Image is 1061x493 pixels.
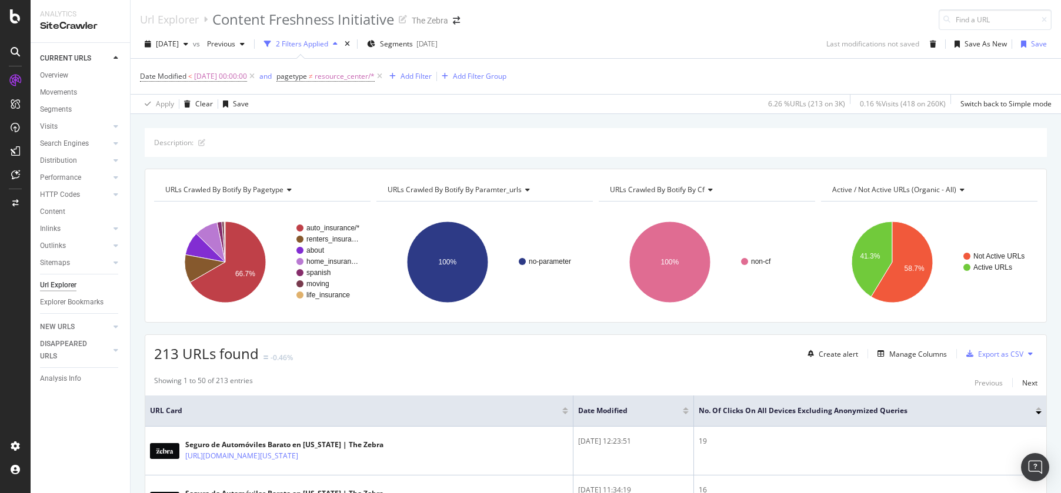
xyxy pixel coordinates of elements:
div: Description: [154,137,193,147]
button: 2 Filters Applied [259,35,342,53]
div: 19 [699,436,1042,447]
div: Analytics [40,9,121,19]
span: < [188,71,192,81]
svg: A chart. [599,211,815,313]
div: Save [1031,39,1047,49]
div: arrow-right-arrow-left [453,16,460,25]
text: 100% [439,258,457,266]
span: 213 URLs found [154,344,259,363]
a: Overview [40,69,122,82]
div: -0.46% [271,353,293,363]
div: Showing 1 to 50 of 213 entries [154,375,253,390]
text: home_insuran… [306,257,358,266]
button: Export as CSV [962,344,1023,363]
div: NEW URLS [40,321,75,333]
a: Movements [40,86,122,99]
img: main image [150,443,179,458]
text: no-parameter [529,257,571,266]
a: Url Explorer [40,279,122,291]
span: URL Card [150,405,559,416]
div: Save [233,99,249,109]
a: DISAPPEARED URLS [40,338,110,363]
div: Content Freshness Initiative [212,9,394,29]
div: A chart. [154,211,371,313]
div: [DATE] [416,39,438,49]
text: spanish [306,269,331,277]
div: Outlinks [40,240,66,252]
text: moving [306,280,329,288]
div: [DATE] 12:23:51 [578,436,689,447]
div: Performance [40,172,81,184]
span: [DATE] 00:00:00 [194,68,247,85]
h4: URLs Crawled By Botify By cf [608,180,805,199]
div: Url Explorer [140,13,199,26]
div: Save As New [965,39,1007,49]
svg: A chart. [376,211,593,313]
span: ≠ [309,71,313,81]
a: Content [40,206,122,218]
div: Create alert [819,349,858,359]
div: SiteCrawler [40,19,121,33]
span: vs [193,39,202,49]
input: Find a URL [939,9,1052,30]
button: Manage Columns [873,347,947,361]
a: CURRENT URLS [40,52,110,65]
a: Analysis Info [40,373,122,385]
button: [DATE] [140,35,193,53]
span: Date Modified [578,405,665,416]
div: Clear [195,99,213,109]
span: URLs Crawled By Botify By cf [610,185,705,194]
span: Previous [202,39,235,49]
span: Active / Not Active URLs (organic - all) [832,185,956,194]
div: Previous [975,378,1003,388]
span: 2025 Aug. 8th [156,39,179,49]
div: Search Engines [40,137,89,150]
div: 2 Filters Applied [276,39,328,49]
div: The Zebra [412,15,448,26]
a: Visits [40,120,110,133]
button: Apply [140,95,174,113]
button: Next [1022,375,1037,390]
text: 58.7% [905,264,925,273]
button: Clear [179,95,213,113]
a: Performance [40,172,110,184]
button: Add Filter [385,69,432,83]
a: Explorer Bookmarks [40,296,122,308]
text: 66.7% [235,270,255,278]
div: Apply [156,99,174,109]
div: Segments [40,103,72,116]
img: Equal [263,356,268,359]
a: Inlinks [40,223,110,235]
div: Distribution [40,155,77,167]
a: Segments [40,103,122,116]
div: Movements [40,86,77,99]
div: Visits [40,120,58,133]
a: [URL][DOMAIN_NAME][US_STATE] [185,450,298,462]
a: Outlinks [40,240,110,252]
div: Inlinks [40,223,61,235]
div: Content [40,206,65,218]
a: Distribution [40,155,110,167]
div: Seguro de Automóviles Barato en [US_STATE] | The Zebra [185,440,383,450]
div: Add Filter [401,71,432,81]
div: HTTP Codes [40,189,80,201]
span: No. of Clicks On All Devices excluding anonymized queries [699,405,1018,416]
div: 0.16 % Visits ( 418 on 260K ) [860,99,946,109]
button: Add Filter Group [437,69,506,83]
span: Segments [380,39,413,49]
div: Explorer Bookmarks [40,296,104,308]
button: Save As New [950,35,1007,53]
svg: A chart. [821,211,1037,313]
text: non-cf [751,257,771,266]
div: times [342,38,352,50]
text: auto_insurance/* [306,224,359,232]
div: DISAPPEARED URLS [40,338,99,363]
div: 6.26 % URLs ( 213 on 3K ) [768,99,845,109]
button: Previous [975,375,1003,390]
button: and [259,71,272,82]
text: about [306,246,325,254]
h4: URLs Crawled By Botify By pagetype [163,180,360,199]
span: URLs Crawled By Botify By paramter_urls [388,185,522,194]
